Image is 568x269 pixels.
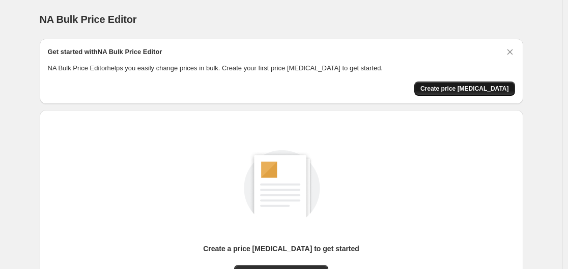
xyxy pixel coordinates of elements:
button: Dismiss card [505,47,515,57]
span: NA Bulk Price Editor [40,14,137,25]
button: Create price change job [414,82,515,96]
p: Create a price [MEDICAL_DATA] to get started [203,244,359,254]
p: NA Bulk Price Editor helps you easily change prices in bulk. Create your first price [MEDICAL_DAT... [48,63,515,73]
h2: Get started with NA Bulk Price Editor [48,47,162,57]
span: Create price [MEDICAL_DATA] [420,85,509,93]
